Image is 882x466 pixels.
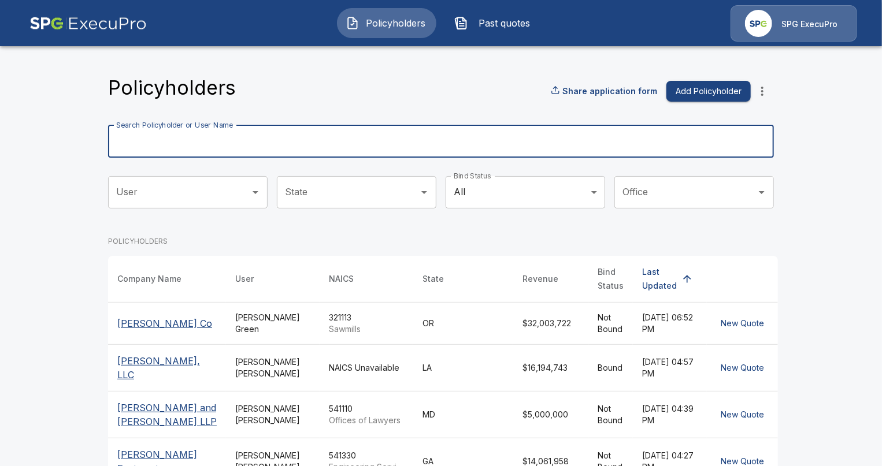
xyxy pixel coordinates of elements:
div: [PERSON_NAME] Green [235,312,310,335]
p: [PERSON_NAME] and [PERSON_NAME] LLP [117,401,217,428]
div: Last Updated [642,265,677,293]
td: [DATE] 04:39 PM [633,391,707,438]
button: New Quote [716,313,769,334]
td: $5,000,000 [513,391,588,438]
p: Offices of Lawyers [329,415,404,426]
td: Not Bound [588,302,633,344]
img: Agency Icon [745,10,772,37]
div: Company Name [117,272,181,286]
td: [DATE] 04:57 PM [633,344,707,391]
th: Bind Status [588,256,633,303]
button: New Quote [716,357,769,379]
div: All [446,176,605,208]
a: Agency IconSPG ExecuPro [731,5,857,42]
button: Past quotes IconPast quotes [446,8,545,38]
div: Revenue [522,272,558,286]
div: User [235,272,254,286]
span: Policyholders [364,16,428,30]
span: Past quotes [473,16,536,30]
img: Policyholders Icon [346,16,360,30]
td: $16,194,743 [513,344,588,391]
button: Add Policyholder [666,81,751,102]
td: OR [413,302,513,344]
div: 321113 [329,312,404,335]
button: Open [754,184,770,200]
td: LA [413,344,513,391]
button: more [751,80,774,103]
td: Bound [588,344,633,391]
p: POLICYHOLDERS [108,236,778,247]
label: Search Policyholder or User Name [116,120,233,130]
button: Open [416,184,432,200]
div: [PERSON_NAME] [PERSON_NAME] [235,403,310,426]
img: Past quotes Icon [454,16,468,30]
button: Open [247,184,264,200]
p: Share application form [562,85,657,97]
p: [PERSON_NAME] Co [117,316,217,330]
td: [DATE] 06:52 PM [633,302,707,344]
td: $32,003,722 [513,302,588,344]
p: SPG ExecuPro [781,18,837,30]
td: MD [413,391,513,438]
div: State [423,272,444,286]
h4: Policyholders [108,76,236,100]
div: NAICS [329,272,354,286]
img: AA Logo [29,5,147,42]
td: Not Bound [588,391,633,438]
button: Policyholders IconPolicyholders [337,8,436,38]
p: [PERSON_NAME], LLC [117,354,217,382]
a: Add Policyholder [662,81,751,102]
td: NAICS Unavailable [320,344,413,391]
p: Sawmills [329,323,404,335]
label: Bind Status [454,171,491,181]
div: [PERSON_NAME] [PERSON_NAME] [235,356,310,379]
button: New Quote [716,404,769,426]
div: 541110 [329,403,404,426]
